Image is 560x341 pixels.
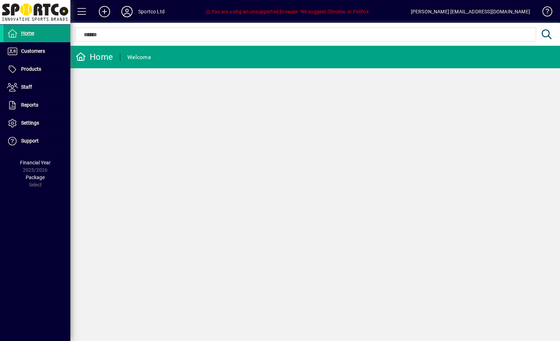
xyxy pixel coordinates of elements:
[138,6,165,17] div: Sportco Ltd
[411,6,530,17] div: [PERSON_NAME] [EMAIL_ADDRESS][DOMAIN_NAME]
[4,132,70,150] a: Support
[93,5,116,18] button: Add
[4,114,70,132] a: Settings
[21,84,32,90] span: Staff
[21,138,39,144] span: Support
[205,9,370,14] span: You are using an unsupported browser. We suggest Chrome, or Firefox.
[21,66,41,72] span: Products
[21,30,34,36] span: Home
[21,102,38,108] span: Reports
[127,52,151,63] div: Welcome
[21,120,39,126] span: Settings
[4,61,70,78] a: Products
[20,160,51,165] span: Financial Year
[76,51,113,63] div: Home
[21,48,45,54] span: Customers
[26,175,45,180] span: Package
[116,5,138,18] button: Profile
[4,96,70,114] a: Reports
[4,43,70,60] a: Customers
[537,1,551,24] a: Knowledge Base
[4,78,70,96] a: Staff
